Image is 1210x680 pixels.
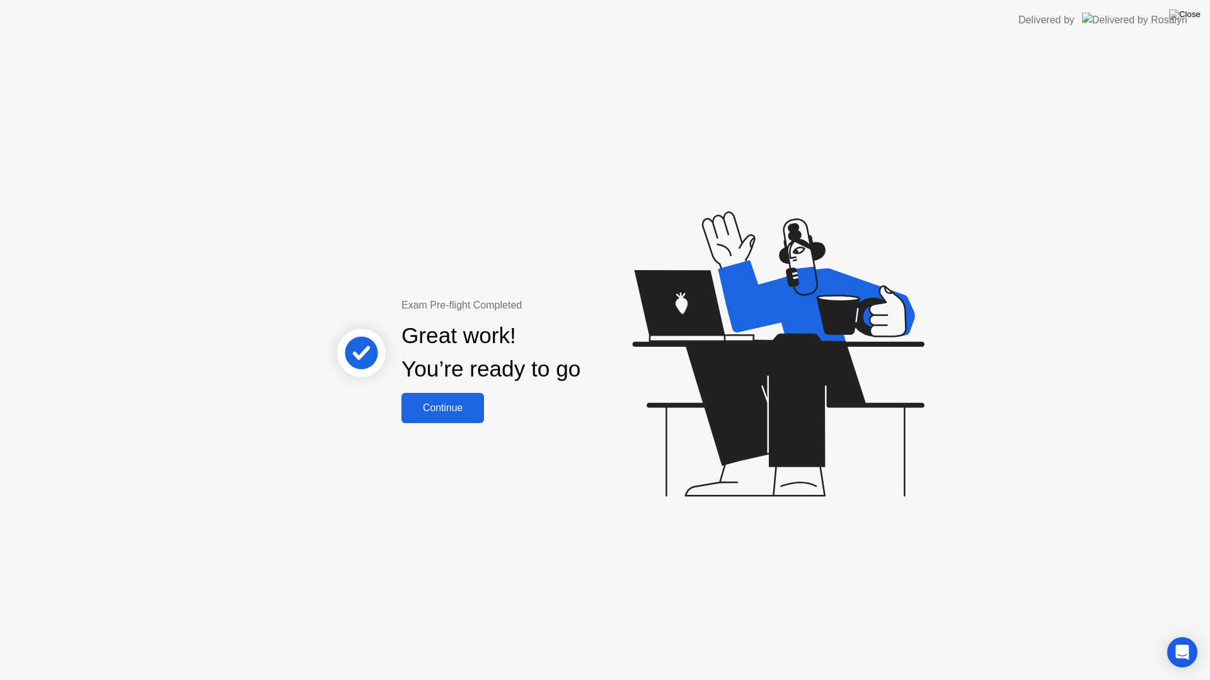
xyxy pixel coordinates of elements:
img: Close [1169,9,1201,20]
button: Continue [401,393,484,423]
div: Delivered by [1018,13,1075,28]
img: Delivered by Rosalyn [1082,13,1187,27]
div: Exam Pre-flight Completed [401,298,662,313]
div: Great work! You’re ready to go [401,319,580,386]
div: Continue [405,402,480,414]
div: Open Intercom Messenger [1167,637,1197,667]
